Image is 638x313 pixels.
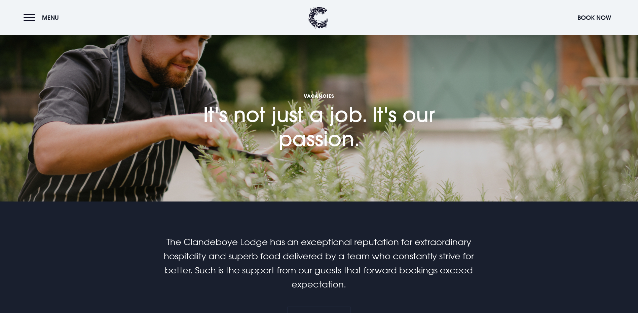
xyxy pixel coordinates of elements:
p: The Clandeboye Lodge has an exceptional reputation for extraordinary hospitality and superb food ... [159,235,479,292]
img: Clandeboye Lodge [308,7,328,29]
button: Menu [24,10,62,25]
span: Vacancies [185,93,454,99]
h1: It's not just a job. It's our passion. [185,54,454,151]
span: Menu [42,14,59,21]
button: Book Now [574,10,614,25]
